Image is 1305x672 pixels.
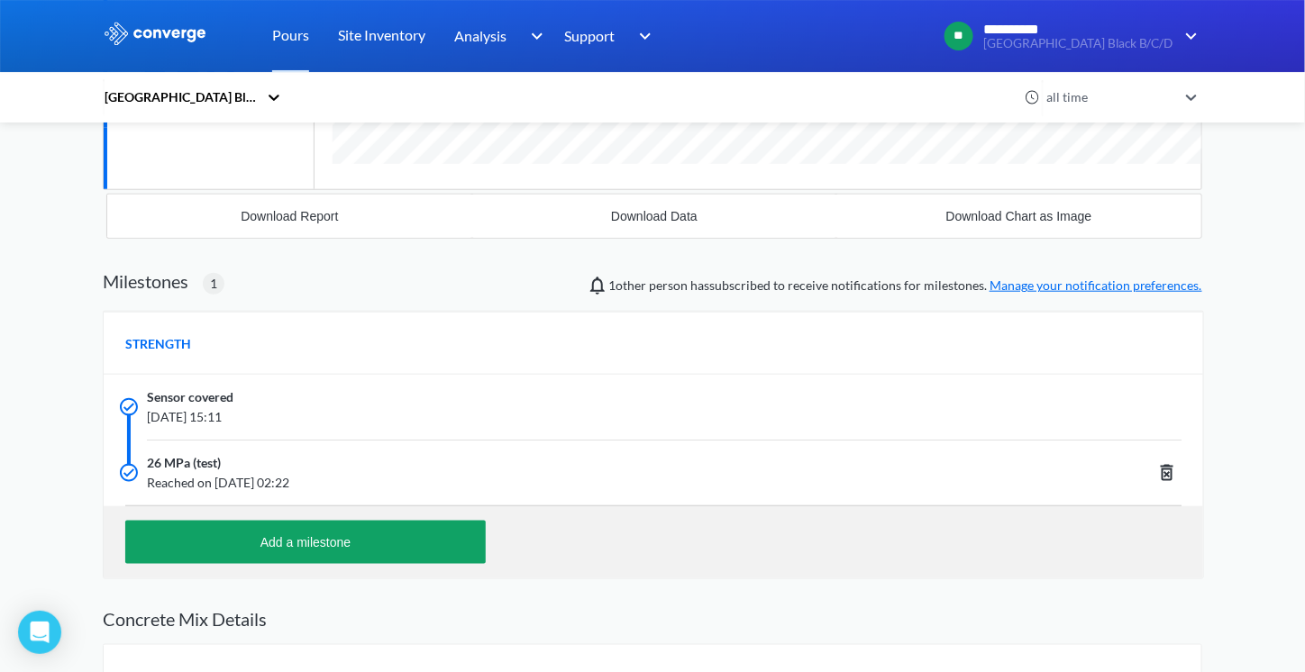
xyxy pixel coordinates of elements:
span: 26 MPa (test) [147,453,221,473]
img: downArrow.svg [519,25,548,47]
h2: Milestones [103,270,188,292]
div: Open Intercom Messenger [18,611,61,654]
span: person has subscribed to receive notifications for milestones. [608,276,1202,295]
span: 1 [210,274,217,294]
button: Download Report [107,195,472,238]
a: Manage your notification preferences. [990,277,1202,293]
span: Support [564,24,615,47]
h2: Concrete Mix Details [103,608,1202,630]
div: Download Chart as Image [946,209,1092,223]
img: logo_ewhite.svg [103,22,207,45]
span: Sensor covered [147,387,233,407]
div: all time [1042,87,1177,107]
img: downArrow.svg [1173,25,1202,47]
div: [GEOGRAPHIC_DATA] Black B/C/D [103,87,258,107]
button: Download Data [472,195,837,238]
button: Download Chart as Image [836,195,1201,238]
img: icon-clock.svg [1025,89,1041,105]
span: STRENGTH [125,334,191,354]
button: Add a milestone [125,521,486,564]
div: Download Report [241,209,338,223]
div: Download Data [611,209,698,223]
img: downArrow.svg [627,25,656,47]
span: Victor Palade [608,277,646,293]
span: [DATE] 15:11 [147,407,963,427]
span: Reached on [DATE] 02:22 [147,473,963,493]
span: Analysis [454,24,506,47]
span: [GEOGRAPHIC_DATA] Black B/C/D [983,37,1173,50]
img: notifications-icon.svg [587,275,608,296]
